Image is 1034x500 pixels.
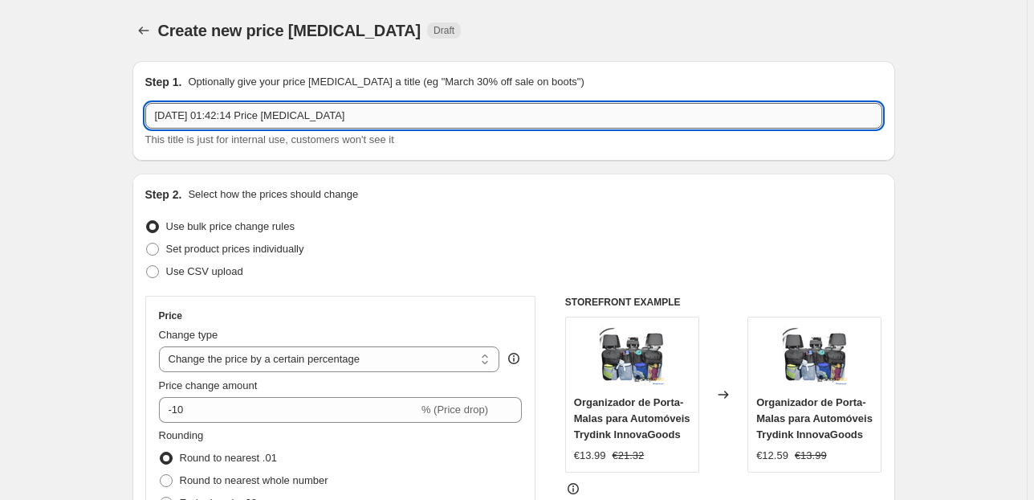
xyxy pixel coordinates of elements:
[166,220,295,232] span: Use bulk price change rules
[159,329,218,341] span: Change type
[421,404,488,416] span: % (Price drop)
[159,379,258,391] span: Price change amount
[158,22,421,39] span: Create new price [MEDICAL_DATA]
[132,19,155,42] button: Price change jobs
[166,243,304,255] span: Set product prices individually
[783,326,847,390] img: organizador-de-porta-malas-para-automoveis-trydink-innovagoods-603_80x.webp
[145,133,394,145] span: This title is just for internal use, customers won't see it
[600,326,664,390] img: organizador-de-porta-malas-para-automoveis-trydink-innovagoods-603_80x.webp
[145,103,882,129] input: 30% off holiday sale
[159,397,418,423] input: -15
[506,350,522,367] div: help
[756,396,873,441] span: Organizador de Porta-Malas para Automóveis Trydink InnovaGoods
[180,474,328,486] span: Round to nearest whole number
[434,24,454,37] span: Draft
[180,452,277,464] span: Round to nearest .01
[574,396,690,441] span: Organizador de Porta-Malas para Automóveis Trydink InnovaGoods
[188,186,358,203] p: Select how the prices should change
[565,296,882,309] h6: STOREFRONT EXAMPLE
[159,309,182,322] h3: Price
[795,448,827,464] strike: €13.99
[574,448,606,464] div: €13.99
[159,429,204,441] span: Rounding
[613,448,645,464] strike: €21.32
[188,74,584,90] p: Optionally give your price [MEDICAL_DATA] a title (eg "March 30% off sale on boots")
[145,186,182,203] h2: Step 2.
[145,74,182,90] h2: Step 1.
[166,265,243,277] span: Use CSV upload
[756,448,788,464] div: €12.59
